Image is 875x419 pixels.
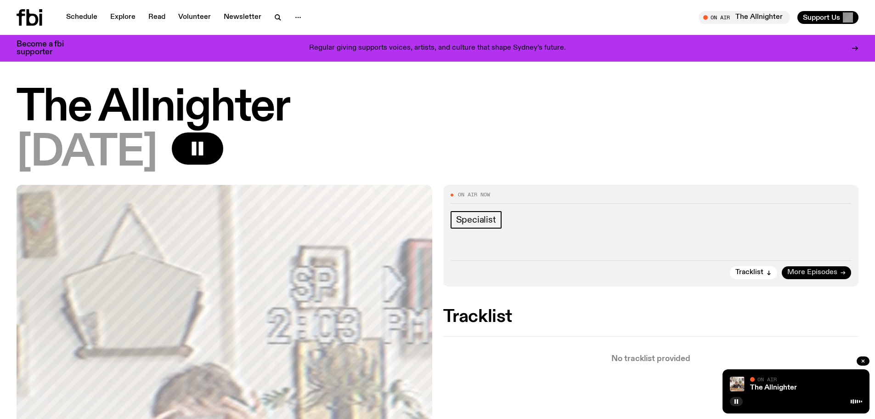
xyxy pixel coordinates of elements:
span: On Air [757,376,777,382]
span: Tracklist [735,269,763,276]
p: No tracklist provided [443,355,859,363]
a: Newsletter [218,11,267,24]
span: Specialist [456,215,496,225]
h1: The Allnighter [17,87,858,129]
a: The Allnighter [750,384,797,391]
span: [DATE] [17,132,157,174]
a: Specialist [451,211,502,229]
a: More Episodes [782,266,851,279]
span: On Air Now [458,192,490,197]
a: Schedule [61,11,103,24]
p: Regular giving supports voices, artists, and culture that shape Sydney’s future. [309,44,566,52]
a: Explore [105,11,141,24]
span: More Episodes [787,269,837,276]
h3: Become a fbi supporter [17,40,75,56]
span: Support Us [803,13,840,22]
a: Read [143,11,171,24]
button: Tracklist [730,266,777,279]
a: Volunteer [173,11,216,24]
button: On AirThe Allnighter [699,11,790,24]
button: Support Us [797,11,858,24]
h2: Tracklist [443,309,859,325]
img: Jasper Craig Adams holds a vintage camera to his eye, obscuring his face. He is wearing a grey ju... [730,377,745,391]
